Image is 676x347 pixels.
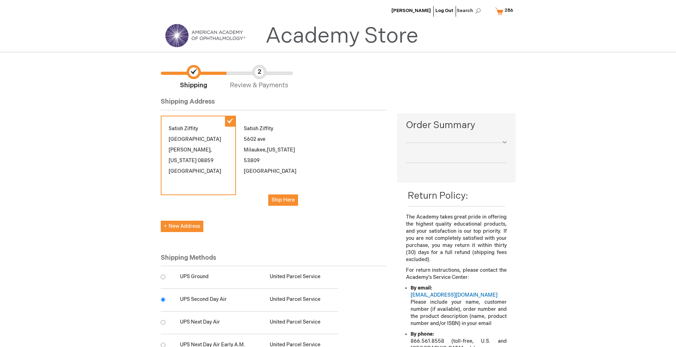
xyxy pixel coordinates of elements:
[161,65,226,90] span: Shipping
[210,147,212,153] span: ,
[406,119,506,136] span: Order Summary
[266,266,338,289] td: United Parcel Service
[406,267,506,281] p: For return instructions, please contact the Academy’s Service Center:
[268,194,298,206] button: Ship Here
[457,4,484,18] span: Search
[494,5,518,17] a: 286
[406,214,506,263] p: The Academy takes great pride in offering the highest quality educational products, and your sati...
[411,292,498,298] a: [EMAIL_ADDRESS][DOMAIN_NAME]
[391,8,431,13] a: [PERSON_NAME]
[408,191,468,202] span: Return Policy:
[266,312,338,334] td: United Parcel Service
[161,253,387,266] div: Shipping Methods
[176,266,266,289] td: UPS Ground
[265,147,267,153] span: ,
[236,116,311,214] div: Satish Ziffity 5602 ave Milaukee 53809 [GEOGRAPHIC_DATA]
[411,331,434,337] strong: By phone:
[411,285,506,327] li: Please include your name, customer number (if available), order number and the product descriptio...
[267,147,295,153] span: [US_STATE]
[161,116,236,195] div: Satish Ziffity [GEOGRAPHIC_DATA] [PERSON_NAME] 08859 [GEOGRAPHIC_DATA]
[505,7,513,13] span: 286
[176,289,266,312] td: UPS Second Day Air
[164,223,200,229] span: New Address
[176,312,266,334] td: UPS Next Day Air
[226,65,292,90] span: Review & Payments
[435,8,453,13] a: Log Out
[271,197,295,203] span: Ship Here
[266,289,338,312] td: United Parcel Service
[169,158,197,164] span: [US_STATE]
[161,221,203,232] button: New Address
[265,23,418,49] a: Academy Store
[411,285,432,291] strong: By email:
[161,97,387,110] div: Shipping Address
